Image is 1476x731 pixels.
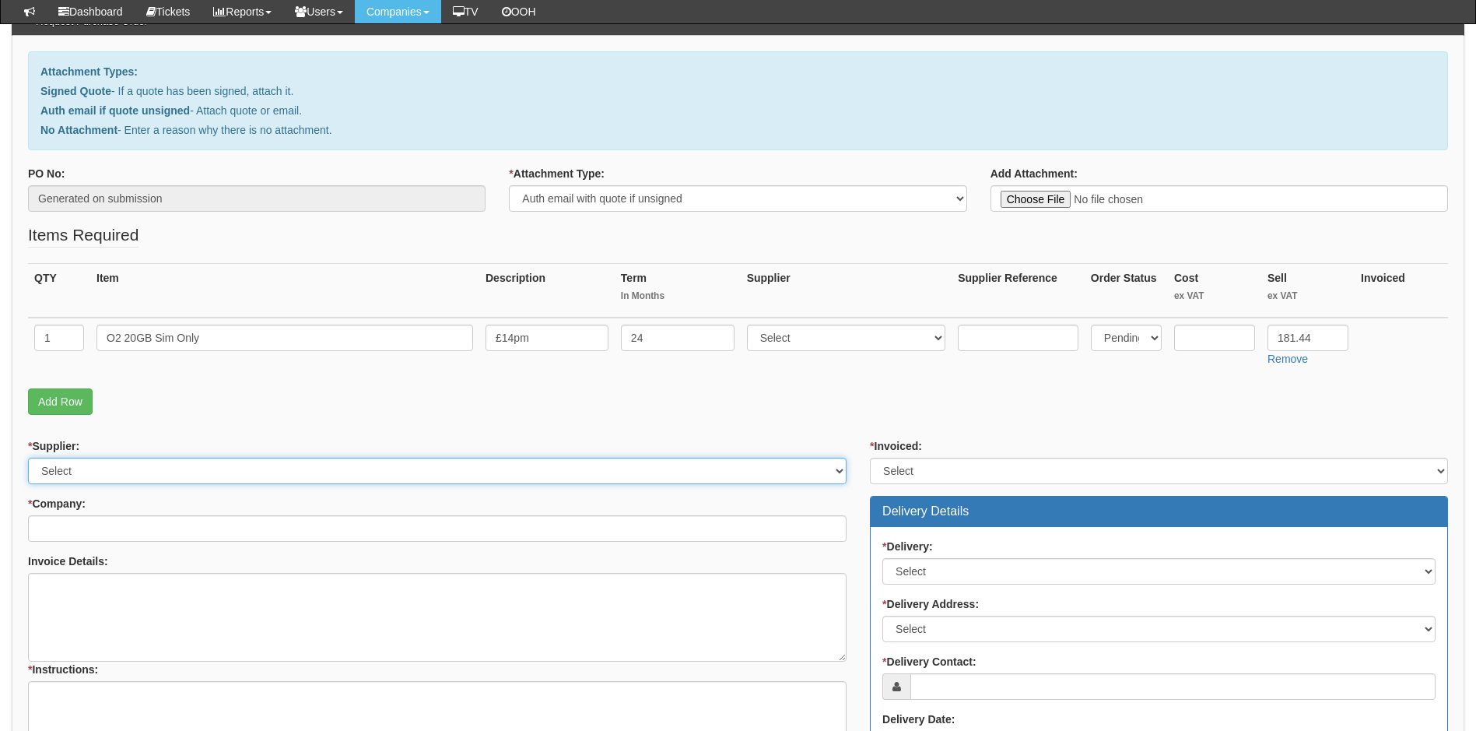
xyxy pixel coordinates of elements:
label: Supplier: [28,438,79,454]
th: Order Status [1085,264,1168,318]
p: - Attach quote or email. [40,103,1436,118]
th: QTY [28,264,90,318]
th: Supplier Reference [952,264,1085,318]
small: ex VAT [1174,290,1255,303]
b: No Attachment [40,124,117,136]
label: Instructions: [28,662,98,677]
p: - Enter a reason why there is no attachment. [40,122,1436,138]
h3: Delivery Details [882,504,1436,518]
label: Delivery: [882,539,933,554]
label: Attachment Type: [509,166,605,181]
b: Auth email if quote unsigned [40,104,190,117]
label: Delivery Date: [882,712,955,727]
b: Signed Quote [40,85,111,97]
a: Remove [1267,353,1308,365]
p: - If a quote has been signed, attach it. [40,83,1436,99]
small: In Months [621,290,734,303]
th: Term [615,264,741,318]
th: Description [479,264,615,318]
label: Delivery Contact: [882,654,976,669]
small: ex VAT [1267,290,1348,303]
label: Company: [28,496,86,511]
th: Cost [1168,264,1261,318]
th: Supplier [741,264,952,318]
label: Invoiced: [870,438,922,454]
th: Sell [1261,264,1355,318]
label: Invoice Details: [28,554,108,569]
label: PO No: [28,166,65,181]
label: Delivery Address: [882,596,979,612]
b: Attachment Types: [40,65,138,78]
th: Invoiced [1355,264,1448,318]
label: Add Attachment: [990,166,1078,181]
th: Item [90,264,479,318]
legend: Items Required [28,223,138,248]
a: Add Row [28,388,93,415]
